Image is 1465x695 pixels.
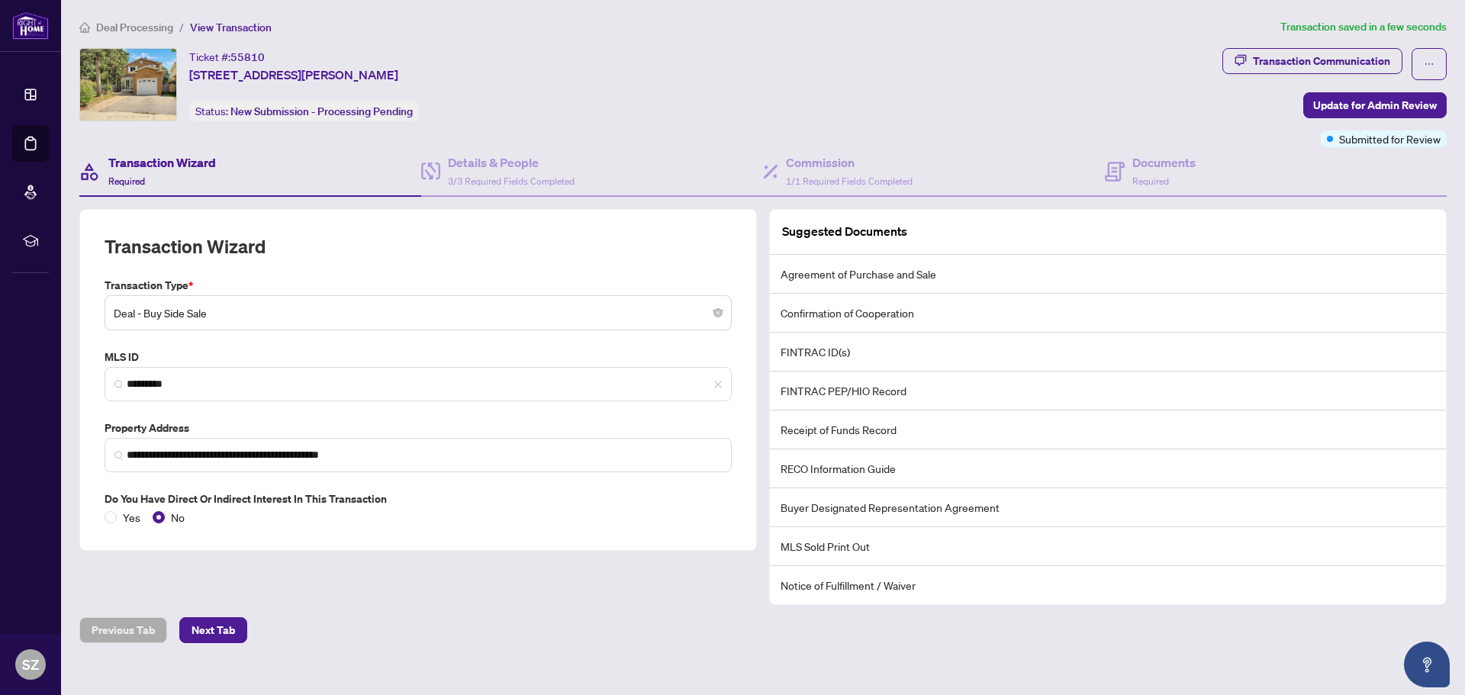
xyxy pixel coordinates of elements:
li: FINTRAC ID(s) [770,333,1446,372]
h2: Transaction Wizard [105,234,266,259]
span: home [79,22,90,33]
span: [STREET_ADDRESS][PERSON_NAME] [189,66,398,84]
span: 55810 [230,50,265,64]
span: 3/3 Required Fields Completed [448,175,575,187]
span: Deal - Buy Side Sale [114,298,723,327]
button: Transaction Communication [1222,48,1402,74]
img: search_icon [114,451,124,460]
span: Next Tab [192,618,235,642]
span: No [165,509,191,526]
button: Open asap [1404,642,1450,687]
span: 1/1 Required Fields Completed [786,175,913,187]
span: View Transaction [190,21,272,34]
span: Yes [117,509,146,526]
img: IMG-E12397625_1.jpg [80,49,176,121]
button: Previous Tab [79,617,167,643]
span: close [713,380,723,389]
li: Confirmation of Cooperation [770,294,1446,333]
li: Receipt of Funds Record [770,410,1446,449]
h4: Transaction Wizard [108,153,216,172]
img: logo [12,11,49,40]
img: search_icon [114,380,124,389]
h4: Commission [786,153,913,172]
label: MLS ID [105,349,732,365]
label: Do you have direct or indirect interest in this transaction [105,491,732,507]
h4: Details & People [448,153,575,172]
span: Deal Processing [96,21,173,34]
label: Transaction Type [105,277,732,294]
span: New Submission - Processing Pending [230,105,413,118]
span: Required [1132,175,1169,187]
button: Next Tab [179,617,247,643]
span: Required [108,175,145,187]
h4: Documents [1132,153,1196,172]
li: FINTRAC PEP/HIO Record [770,372,1446,410]
div: Status: [189,101,419,121]
li: MLS Sold Print Out [770,527,1446,566]
button: Update for Admin Review [1303,92,1447,118]
article: Transaction saved in a few seconds [1280,18,1447,36]
li: Buyer Designated Representation Agreement [770,488,1446,527]
div: Transaction Communication [1253,49,1390,73]
label: Property Address [105,420,732,436]
span: Update for Admin Review [1313,93,1437,117]
span: close-circle [713,308,723,317]
article: Suggested Documents [782,222,907,241]
div: Ticket #: [189,48,265,66]
span: Submitted for Review [1339,130,1441,147]
span: SZ [22,654,39,675]
span: ellipsis [1424,59,1434,69]
li: Agreement of Purchase and Sale [770,255,1446,294]
li: / [179,18,184,36]
li: Notice of Fulfillment / Waiver [770,566,1446,604]
li: RECO Information Guide [770,449,1446,488]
